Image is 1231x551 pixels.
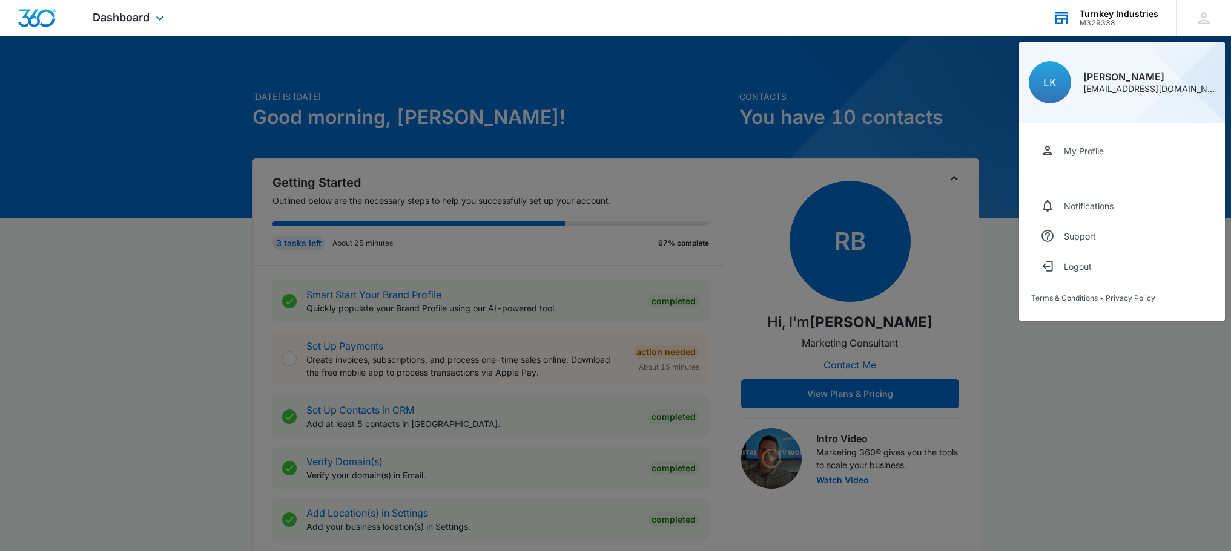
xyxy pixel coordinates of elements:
div: My Profile [1064,146,1104,156]
div: Notifications [1064,201,1114,211]
span: Dashboard [93,11,150,24]
div: Logout [1064,261,1092,272]
span: LK [1043,76,1057,89]
button: Logout [1031,251,1213,281]
a: Terms & Conditions [1031,293,1098,302]
div: account id [1080,19,1158,27]
div: [EMAIL_ADDRESS][DOMAIN_NAME] [1083,85,1215,93]
a: My Profile [1031,135,1213,166]
div: Support [1064,231,1096,241]
div: [PERSON_NAME] [1083,72,1215,82]
a: Support [1031,221,1213,251]
a: Notifications [1031,191,1213,221]
div: • [1031,293,1213,302]
div: account name [1080,9,1158,19]
a: Privacy Policy [1106,293,1155,302]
